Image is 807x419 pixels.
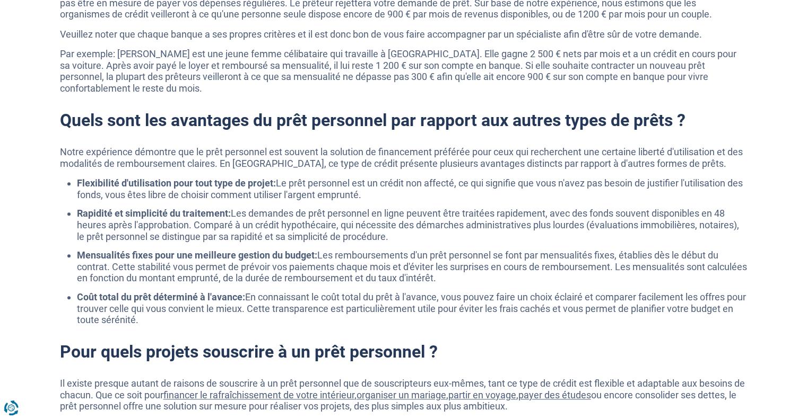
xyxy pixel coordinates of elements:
p: Veuillez noter que chaque banque a ses propres critères et il est donc bon de vous faire accompag... [60,29,748,40]
a: partir en voyage [448,389,516,400]
h2: Quels sont les avantages du prêt personnel par rapport aux autres types de prêts ? [60,110,748,130]
li: En connaissant le coût total du prêt à l'avance, vous pouvez faire un choix éclairé et comparer f... [77,291,748,326]
p: Il existe presque autant de raisons de souscrire à un prêt personnel que de souscripteurs eux-mêm... [60,378,748,412]
strong: Rapidité et simplicité du traitement: [77,208,231,219]
strong: Mensualités fixes pour une meilleure gestion du budget: [77,249,317,261]
li: Les demandes de prêt personnel en ligne peuvent être traitées rapidement, avec des fonds souvent ... [77,208,748,242]
li: Le prêt personnel est un crédit non affecté, ce qui signifie que vous n'avez pas besoin de justif... [77,177,748,200]
strong: Coût total du prêt déterminé à l'avance: [77,291,245,302]
a: financer le rafraîchissement de votre intérieur [163,389,354,400]
h2: Pour quels projets souscrire à un prêt personnel ? [60,342,748,362]
li: Les remboursements d'un prêt personnel se font par mensualités fixes, établies dès le début du co... [77,249,748,284]
a: organiser un mariage [357,389,446,400]
strong: Flexibilité d'utilisation pour tout type de projet: [77,177,276,189]
p: Par exemple: [PERSON_NAME] est une jeune femme célibataire qui travaille à [GEOGRAPHIC_DATA]. Ell... [60,48,748,94]
a: payer des études [518,389,591,400]
p: Notre expérience démontre que le prêt personnel est souvent la solution de financement préférée p... [60,146,748,169]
